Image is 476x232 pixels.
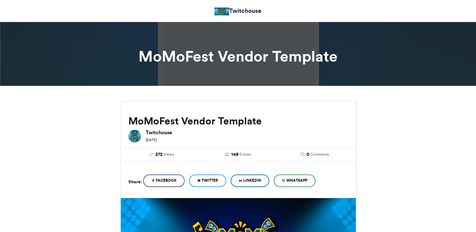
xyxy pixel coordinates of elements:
[286,178,307,183] span: WhatsApp
[239,152,251,157] span: Entries
[156,178,176,183] span: Facebook
[204,151,272,158] a: 149 Entries
[306,151,309,158] span: 0
[128,151,195,158] a: 272 Views
[64,49,413,64] h1: MoMoFest Vendor Template
[155,151,163,158] span: 272
[146,138,157,142] small: [DATE]
[189,174,226,187] a: Twitter
[274,174,316,187] a: WhatsApp
[310,152,329,157] span: Comments
[128,130,141,142] img: Twitchouse
[143,174,185,187] a: Facebook
[243,178,261,183] span: LinkedIn
[231,151,238,158] span: 149
[128,115,348,127] h2: MoMoFest Vendor Template
[128,178,142,186] h5: Share:
[146,130,348,135] h6: Twitchouse
[202,178,218,183] span: Twitter
[281,151,348,158] a: 0 Comments
[215,8,229,15] img: Twitchouse Marketing
[215,6,261,15] a: Twitchouse
[164,152,174,157] span: Views
[231,174,269,187] a: LinkedIn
